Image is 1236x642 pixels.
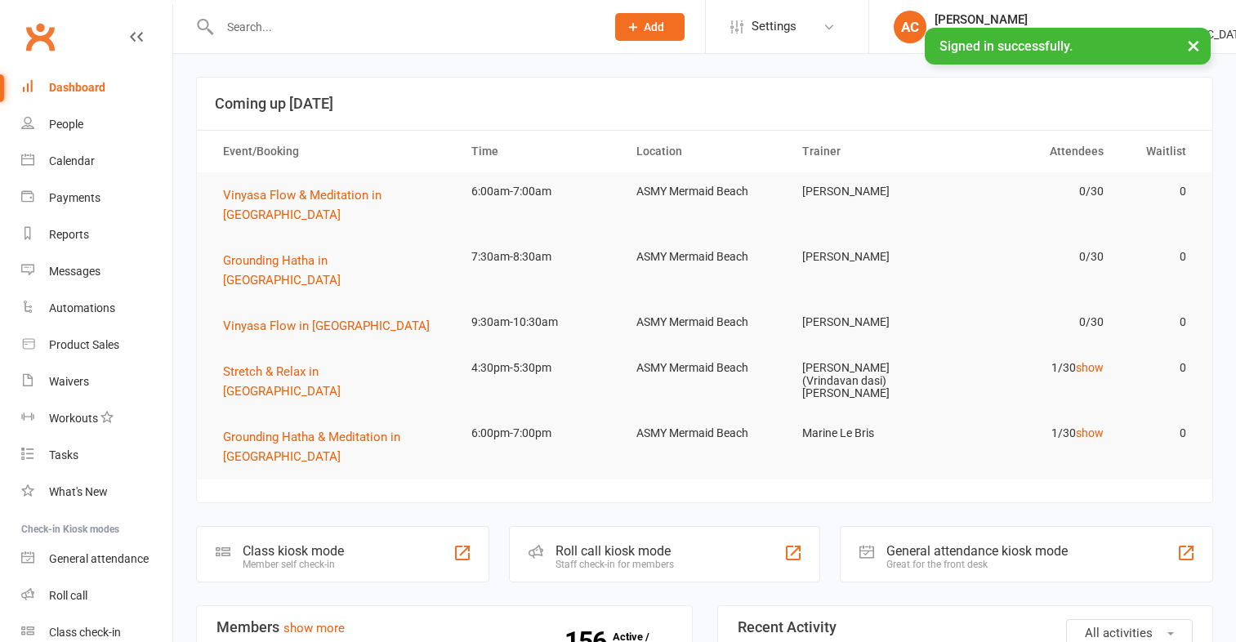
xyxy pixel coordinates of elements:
[49,265,100,278] div: Messages
[788,172,953,211] td: [PERSON_NAME]
[21,437,172,474] a: Tasks
[457,238,622,276] td: 7:30am-8:30am
[1076,426,1104,439] a: show
[622,414,788,453] td: ASMY Mermaid Beach
[215,96,1194,112] h3: Coming up [DATE]
[953,238,1118,276] td: 0/30
[788,414,953,453] td: Marine Le Bris
[243,559,344,570] div: Member self check-in
[622,172,788,211] td: ASMY Mermaid Beach
[21,69,172,106] a: Dashboard
[556,543,674,559] div: Roll call kiosk mode
[953,172,1118,211] td: 0/30
[21,400,172,437] a: Workouts
[223,253,341,288] span: Grounding Hatha in [GEOGRAPHIC_DATA]
[457,172,622,211] td: 6:00am-7:00am
[223,362,442,401] button: Stretch & Relax in [GEOGRAPHIC_DATA]
[223,319,430,333] span: Vinyasa Flow in [GEOGRAPHIC_DATA]
[1118,414,1201,453] td: 0
[457,414,622,453] td: 6:00pm-7:00pm
[208,131,457,172] th: Event/Booking
[752,8,796,45] span: Settings
[1179,28,1208,63] button: ×
[556,559,674,570] div: Staff check-in for members
[1118,172,1201,211] td: 0
[215,16,594,38] input: Search...
[49,448,78,461] div: Tasks
[49,412,98,425] div: Workouts
[223,188,382,222] span: Vinyasa Flow & Meditation in [GEOGRAPHIC_DATA]
[49,118,83,131] div: People
[644,20,664,33] span: Add
[223,185,442,225] button: Vinyasa Flow & Meditation in [GEOGRAPHIC_DATA]
[21,180,172,216] a: Payments
[622,238,788,276] td: ASMY Mermaid Beach
[788,131,953,172] th: Trainer
[953,414,1118,453] td: 1/30
[1076,361,1104,374] a: show
[457,303,622,341] td: 9:30am-10:30am
[21,363,172,400] a: Waivers
[457,131,622,172] th: Time
[622,303,788,341] td: ASMY Mermaid Beach
[886,559,1068,570] div: Great for the front desk
[622,131,788,172] th: Location
[223,364,341,399] span: Stretch & Relax in [GEOGRAPHIC_DATA]
[21,541,172,577] a: General attendance kiosk mode
[1118,131,1201,172] th: Waitlist
[49,589,87,602] div: Roll call
[457,349,622,387] td: 4:30pm-5:30pm
[223,427,442,466] button: Grounding Hatha & Meditation in [GEOGRAPHIC_DATA]
[1118,349,1201,387] td: 0
[1118,238,1201,276] td: 0
[216,619,672,635] h3: Members
[49,485,108,498] div: What's New
[49,375,89,388] div: Waivers
[223,316,441,336] button: Vinyasa Flow in [GEOGRAPHIC_DATA]
[1118,303,1201,341] td: 0
[21,106,172,143] a: People
[886,543,1068,559] div: General attendance kiosk mode
[21,327,172,363] a: Product Sales
[894,11,926,43] div: AC
[788,349,953,412] td: [PERSON_NAME] (Vrindavan dasi) [PERSON_NAME]
[243,543,344,559] div: Class kiosk mode
[49,338,119,351] div: Product Sales
[49,552,149,565] div: General attendance
[223,430,400,464] span: Grounding Hatha & Meditation in [GEOGRAPHIC_DATA]
[49,81,105,94] div: Dashboard
[283,621,345,635] a: show more
[21,143,172,180] a: Calendar
[953,303,1118,341] td: 0/30
[21,253,172,290] a: Messages
[49,154,95,167] div: Calendar
[223,251,442,290] button: Grounding Hatha in [GEOGRAPHIC_DATA]
[49,191,100,204] div: Payments
[21,290,172,327] a: Automations
[615,13,685,41] button: Add
[953,131,1118,172] th: Attendees
[788,238,953,276] td: [PERSON_NAME]
[20,16,60,57] a: Clubworx
[738,619,1194,635] h3: Recent Activity
[788,303,953,341] td: [PERSON_NAME]
[1085,626,1153,640] span: All activities
[21,216,172,253] a: Reports
[622,349,788,387] td: ASMY Mermaid Beach
[21,474,172,510] a: What's New
[49,626,121,639] div: Class check-in
[21,577,172,614] a: Roll call
[49,301,115,314] div: Automations
[939,38,1073,54] span: Signed in successfully.
[953,349,1118,387] td: 1/30
[49,228,89,241] div: Reports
